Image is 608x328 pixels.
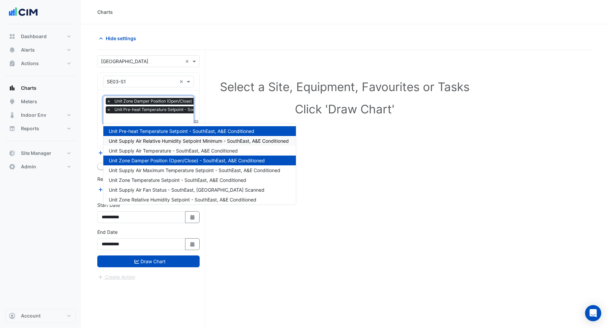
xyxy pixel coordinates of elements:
[106,106,112,113] span: ×
[585,305,601,321] div: Open Intercom Messenger
[97,228,118,236] label: End Date
[5,57,76,70] button: Actions
[109,128,254,134] span: Unit Pre-heat Temperature Setpoint - SouthEast, A&E Conditioned
[189,241,196,247] fa-icon: Select Date
[21,150,51,157] span: Site Manager
[97,175,133,183] label: Reference Lines
[21,163,36,170] span: Admin
[5,43,76,57] button: Alerts
[109,167,280,173] span: Unit Supply Air Maximum Temperature Setpoint - SouthEast, A&E Conditioned
[8,5,39,19] img: Company Logo
[113,98,251,105] span: Unit Zone Damper Position (Open/Close) - SouthEast, A&E Conditioned
[21,125,39,132] span: Reports
[21,47,35,53] span: Alerts
[97,273,135,279] app-escalated-ticket-create-button: Please draw the charts first
[109,177,246,183] span: Unit Zone Temperature Setpoint - SouthEast, A&E Conditioned
[9,112,16,118] app-icon: Indoor Env
[179,78,185,85] span: Clear
[21,33,47,40] span: Dashboard
[21,98,37,105] span: Meters
[97,201,120,209] label: Start Date
[185,58,191,65] span: Clear
[109,158,265,163] span: Unit Zone Damper Position (Open/Close) - SouthEast, A&E Conditioned
[5,108,76,122] button: Indoor Env
[106,98,112,105] span: ×
[21,60,39,67] span: Actions
[109,197,256,202] span: Unit Zone Relative Humidity Setpoint - SouthEast, A&E Conditioned
[189,214,196,220] fa-icon: Select Date
[106,35,136,42] span: Hide settings
[9,33,16,40] app-icon: Dashboard
[109,138,289,144] span: Unit Supply Air Relative Humidity Setpoint Minimum - SouthEast, A&E Conditioned
[5,146,76,160] button: Site Manager
[112,80,577,94] h1: Select a Site, Equipment, Favourites or Tasks
[194,119,200,125] span: Choose Function
[9,150,16,157] app-icon: Site Manager
[21,85,36,91] span: Charts
[109,187,264,193] span: Unit Supply Air Fan Status - SouthEast, CT Scanned
[109,148,238,154] span: Unit Supply Air Temperature - SouthEast, A&E Conditioned
[97,149,138,157] button: Add Equipment
[97,186,148,193] button: Add Reference Line
[9,47,16,53] app-icon: Alerts
[5,122,76,135] button: Reports
[5,160,76,173] button: Admin
[9,98,16,105] app-icon: Meters
[112,102,577,116] h1: Click 'Draw Chart'
[9,163,16,170] app-icon: Admin
[97,8,113,16] div: Charts
[97,255,200,267] button: Draw Chart
[9,125,16,132] app-icon: Reports
[103,123,296,205] ng-dropdown-panel: Options list
[5,95,76,108] button: Meters
[113,106,243,113] span: Unit Pre-heat Temperature Setpoint - SouthEast, A&E Conditioned
[9,85,16,91] app-icon: Charts
[5,309,76,323] button: Account
[5,81,76,95] button: Charts
[21,112,46,118] span: Indoor Env
[9,60,16,67] app-icon: Actions
[97,32,141,44] button: Hide settings
[5,30,76,43] button: Dashboard
[21,312,41,319] span: Account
